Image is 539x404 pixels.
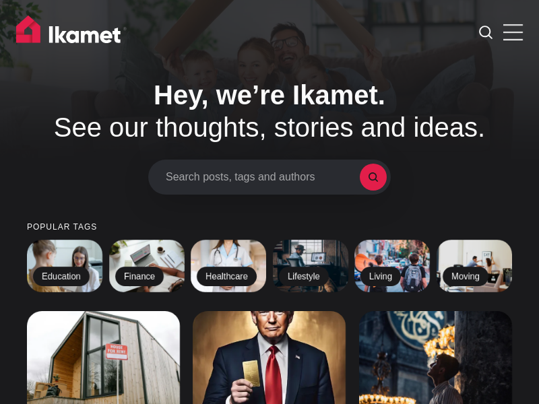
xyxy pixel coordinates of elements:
[115,267,164,287] h2: Finance
[279,267,329,287] h2: Lifestyle
[154,80,385,110] span: Hey, we’re Ikamet.
[197,267,257,287] h2: Healthcare
[273,240,348,292] a: Lifestyle
[27,240,102,292] a: Education
[437,240,512,292] a: Moving
[16,15,127,49] img: Ikamet home
[27,79,512,143] h1: See our thoughts, stories and ideas.
[27,223,512,232] small: Popular tags
[354,240,430,292] a: Living
[443,267,488,287] h2: Moving
[109,240,185,292] a: Finance
[166,170,360,183] span: Search posts, tags and authors
[191,240,266,292] a: Healthcare
[33,267,90,287] h2: Education
[360,267,401,287] h2: Living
